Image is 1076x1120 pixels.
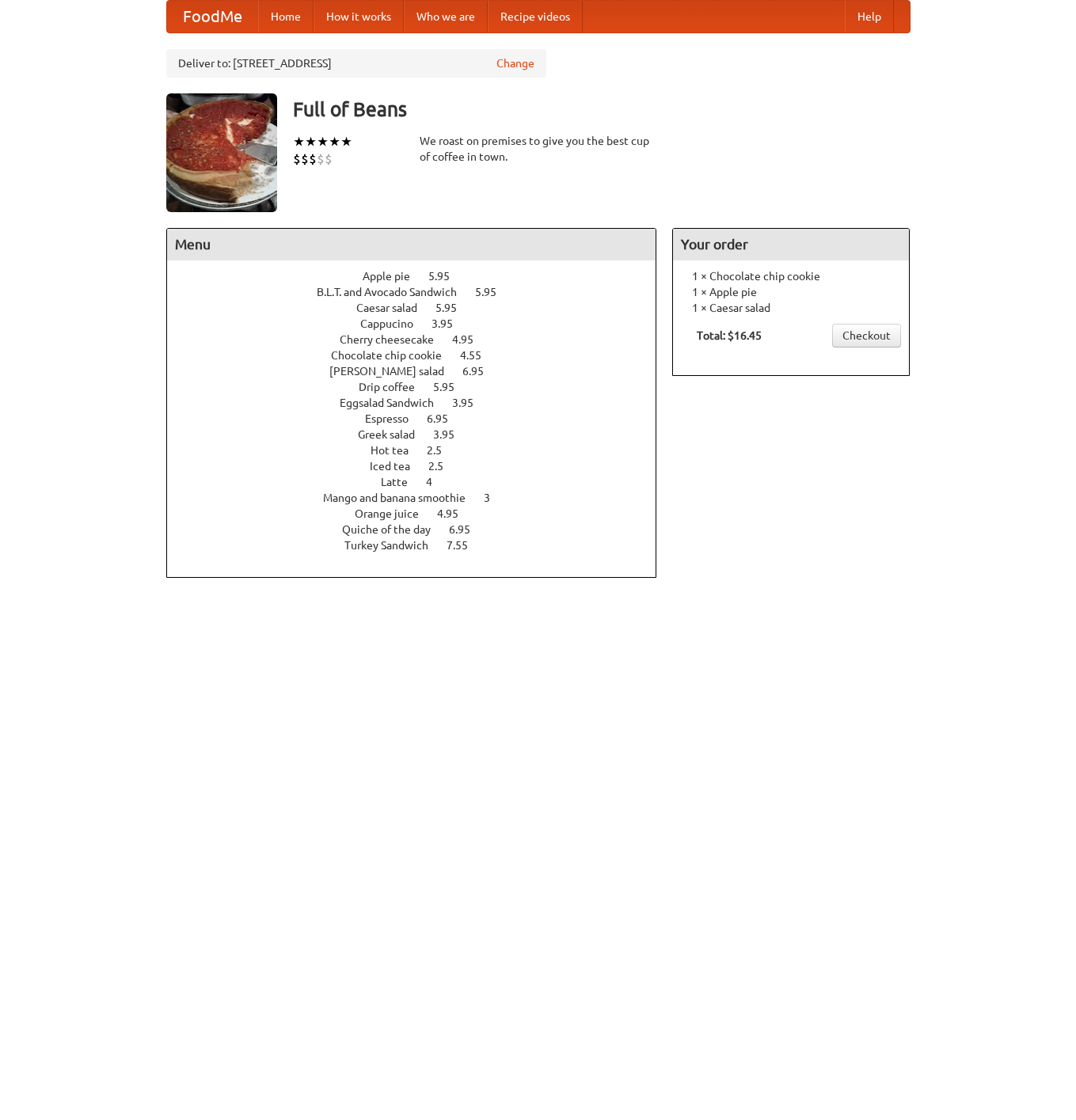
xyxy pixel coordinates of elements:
[166,49,546,78] div: Deliver to: [STREET_ADDRESS]
[355,507,488,520] a: Orange juice 4.95
[342,523,447,536] span: Quiche of the day
[167,229,656,260] h4: Menu
[323,492,481,504] span: Mango and banana smoothie
[426,476,448,488] span: 4
[258,1,314,32] a: Home
[449,523,486,536] span: 6.95
[832,324,901,347] a: Checkout
[433,428,470,441] span: 3.95
[331,349,458,362] span: Chocolate chip cookie
[305,133,317,150] li: ★
[370,460,426,473] span: Iced tea
[340,133,352,150] li: ★
[428,460,459,473] span: 2.5
[344,539,497,552] a: Turkey Sandwich 7.55
[359,381,484,393] a: Drip coffee 5.95
[358,428,431,441] span: Greek salad
[371,444,471,457] a: Hot tea 2.5
[317,286,473,298] span: B.L.T. and Avocado Sandwich
[437,507,474,520] span: 4.95
[365,412,424,425] span: Espresso
[365,412,477,425] a: Espresso 6.95
[360,317,429,330] span: Cappucino
[344,539,444,552] span: Turkey Sandwich
[317,150,325,168] li: $
[452,397,489,409] span: 3.95
[404,1,488,32] a: Who we are
[329,365,513,378] a: [PERSON_NAME] salad 6.95
[371,444,424,457] span: Hot tea
[681,268,901,284] li: 1 × Chocolate chip cookie
[370,460,473,473] a: Iced tea 2.5
[358,428,484,441] a: Greek salad 3.95
[355,507,435,520] span: Orange juice
[340,397,450,409] span: Eggsalad Sandwich
[447,539,484,552] span: 7.55
[681,284,901,300] li: 1 × Apple pie
[167,1,258,32] a: FoodMe
[314,1,404,32] a: How it works
[845,1,894,32] a: Help
[317,133,329,150] li: ★
[363,270,479,283] a: Apple pie 5.95
[356,302,433,314] span: Caesar salad
[697,329,762,342] b: Total: $16.45
[323,492,519,504] a: Mango and banana smoothie 3
[340,333,503,346] a: Cherry cheesecake 4.95
[452,333,489,346] span: 4.95
[433,381,470,393] span: 5.95
[317,286,526,298] a: B.L.T. and Avocado Sandwich 5.95
[381,476,462,488] a: Latte 4
[681,300,901,316] li: 1 × Caesar salad
[435,302,473,314] span: 5.95
[340,333,450,346] span: Cherry cheesecake
[420,133,657,165] div: We roast on premises to give you the best cup of coffee in town.
[475,286,512,298] span: 5.95
[363,270,426,283] span: Apple pie
[356,302,486,314] a: Caesar salad 5.95
[488,1,583,32] a: Recipe videos
[309,150,317,168] li: $
[460,349,497,362] span: 4.55
[484,492,506,504] span: 3
[293,93,911,125] h3: Full of Beans
[166,93,277,212] img: angular.jpg
[360,317,482,330] a: Cappucino 3.95
[301,150,309,168] li: $
[340,397,503,409] a: Eggsalad Sandwich 3.95
[428,270,466,283] span: 5.95
[427,412,464,425] span: 6.95
[673,229,909,260] h4: Your order
[329,133,340,150] li: ★
[496,55,534,71] a: Change
[427,444,458,457] span: 2.5
[342,523,500,536] a: Quiche of the day 6.95
[381,476,424,488] span: Latte
[331,349,511,362] a: Chocolate chip cookie 4.55
[359,381,431,393] span: Drip coffee
[325,150,333,168] li: $
[293,133,305,150] li: ★
[293,150,301,168] li: $
[329,365,460,378] span: [PERSON_NAME] salad
[462,365,500,378] span: 6.95
[432,317,469,330] span: 3.95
